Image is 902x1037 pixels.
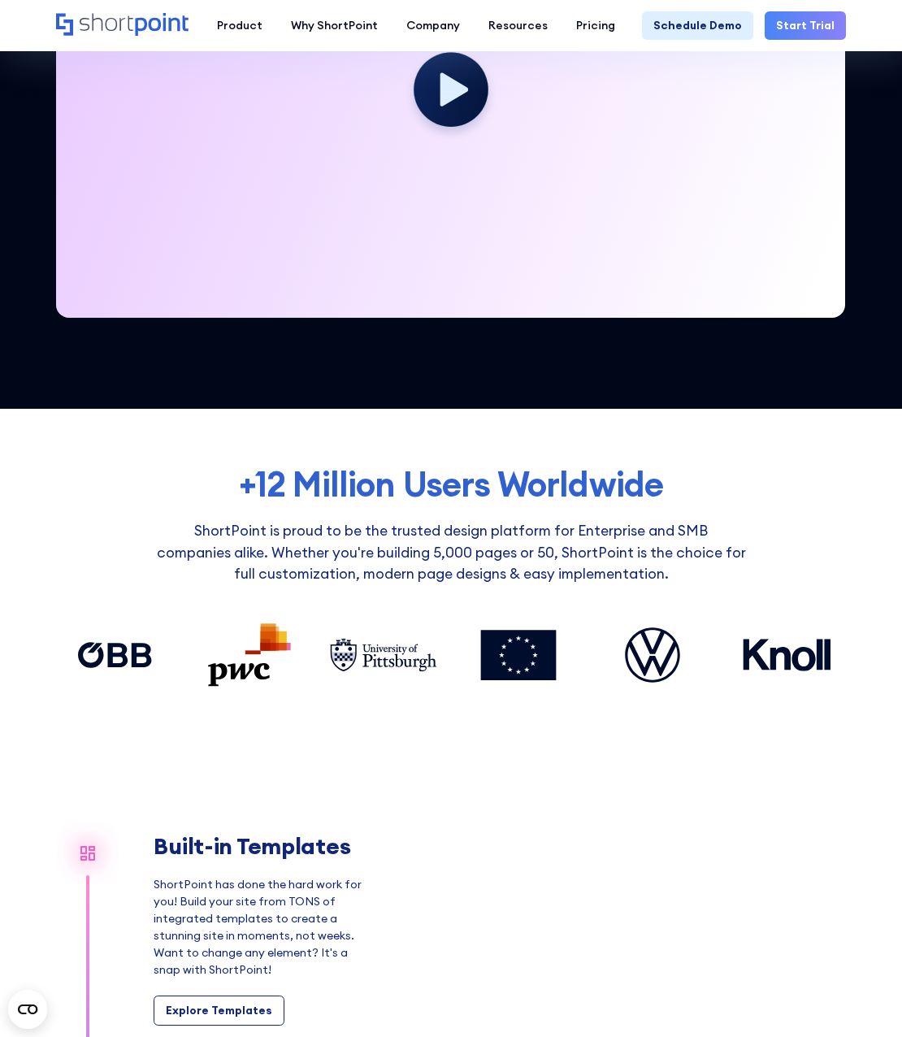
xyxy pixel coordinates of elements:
div: Resources [488,17,548,34]
p: ShortPoint is proud to be the trusted design platform for Enterprise and SMB companies alike. Whe... [156,520,746,584]
h2: +12 Million Users Worldwide [56,466,845,503]
a: Pricing [562,11,630,40]
a: Resources [475,11,562,40]
button: Open CMP widget [8,990,47,1029]
a: Start Trial [765,11,846,40]
div: Product [217,17,262,34]
a: Explore Templates [154,996,284,1026]
div: Pricing [576,17,615,34]
a: Why ShortPoint [277,11,392,40]
a: Product [203,11,277,40]
div: Why ShortPoint [291,17,378,34]
p: ShortPoint has done the hard work for you! Build your site from TONS of integrated templates to c... [154,876,368,978]
div: Company [406,17,460,34]
h2: Built-in Templates [154,833,368,859]
a: Company [392,11,475,40]
iframe: Chat Widget [609,848,902,1037]
a: Home [56,13,189,37]
div: Explore Templates [166,1002,272,1019]
a: Schedule Demo [642,11,753,40]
